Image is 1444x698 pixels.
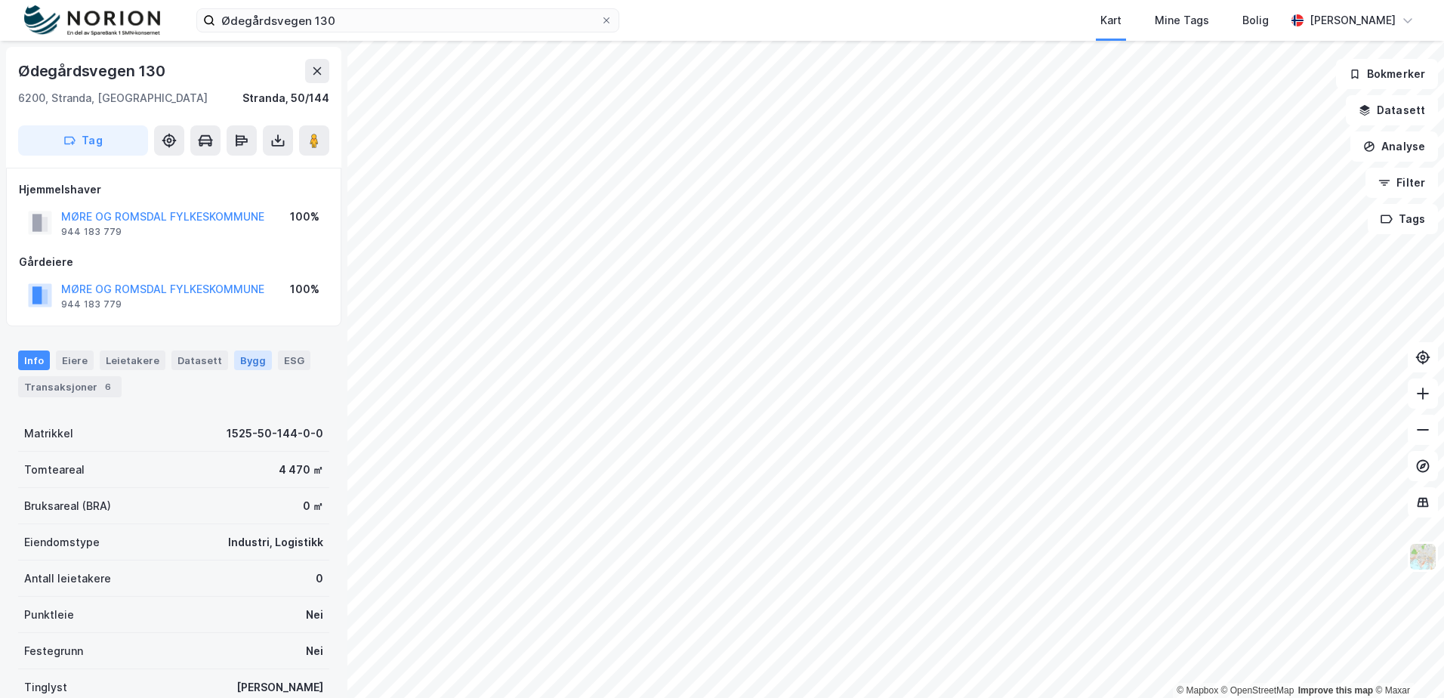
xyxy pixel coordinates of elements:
[279,461,323,479] div: 4 470 ㎡
[290,208,319,226] div: 100%
[1350,131,1438,162] button: Analyse
[19,181,329,199] div: Hjemmelshaver
[24,461,85,479] div: Tomteareal
[1155,11,1209,29] div: Mine Tags
[215,9,600,32] input: Søk på adresse, matrikkel, gårdeiere, leietakere eller personer
[24,533,100,551] div: Eiendomstype
[24,497,111,515] div: Bruksareal (BRA)
[290,280,319,298] div: 100%
[24,606,74,624] div: Punktleie
[100,379,116,394] div: 6
[24,642,83,660] div: Festegrunn
[24,678,67,696] div: Tinglyst
[18,376,122,397] div: Transaksjoner
[24,570,111,588] div: Antall leietakere
[1409,542,1437,571] img: Z
[61,298,122,310] div: 944 183 779
[306,642,323,660] div: Nei
[1368,204,1438,234] button: Tags
[1177,685,1218,696] a: Mapbox
[61,226,122,238] div: 944 183 779
[1368,625,1444,698] iframe: Chat Widget
[1368,625,1444,698] div: Kontrollprogram for chat
[1298,685,1373,696] a: Improve this map
[18,59,168,83] div: Ødegårdsvegen 130
[100,351,165,370] div: Leietakere
[1221,685,1294,696] a: OpenStreetMap
[306,606,323,624] div: Nei
[24,425,73,443] div: Matrikkel
[1310,11,1396,29] div: [PERSON_NAME]
[234,351,272,370] div: Bygg
[242,89,329,107] div: Stranda, 50/144
[18,125,148,156] button: Tag
[1346,95,1438,125] button: Datasett
[171,351,228,370] div: Datasett
[1365,168,1438,198] button: Filter
[316,570,323,588] div: 0
[1100,11,1122,29] div: Kart
[278,351,310,370] div: ESG
[1336,59,1438,89] button: Bokmerker
[18,351,50,370] div: Info
[1242,11,1269,29] div: Bolig
[56,351,94,370] div: Eiere
[18,89,208,107] div: 6200, Stranda, [GEOGRAPHIC_DATA]
[227,425,323,443] div: 1525-50-144-0-0
[24,5,160,36] img: norion-logo.80e7a08dc31c2e691866.png
[228,533,323,551] div: Industri, Logistikk
[303,497,323,515] div: 0 ㎡
[236,678,323,696] div: [PERSON_NAME]
[19,253,329,271] div: Gårdeiere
